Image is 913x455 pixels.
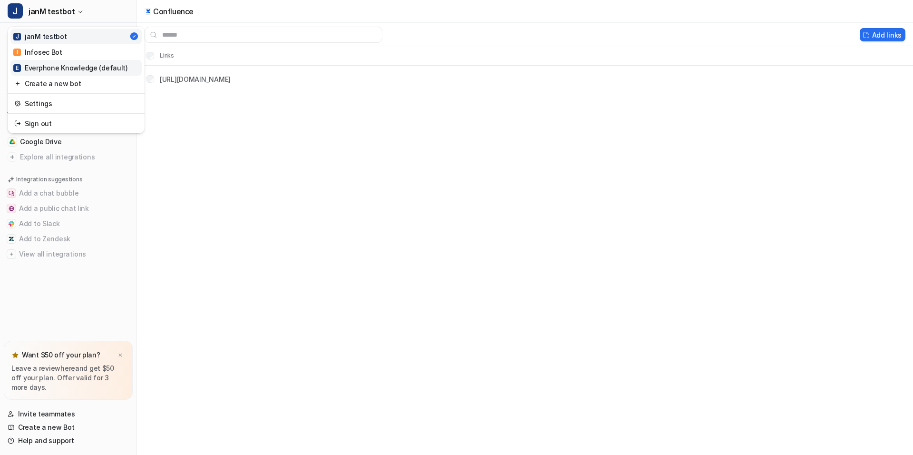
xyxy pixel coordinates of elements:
[13,31,67,41] div: janM testbot
[29,5,75,18] span: janM testbot
[13,49,21,56] span: I
[14,119,21,129] img: reset
[13,47,62,57] div: Infosec Bot
[10,76,142,91] a: Create a new bot
[10,116,142,131] a: Sign out
[8,27,145,133] div: JjanM testbot
[14,99,21,109] img: reset
[13,33,21,40] span: J
[14,79,21,89] img: reset
[8,3,23,19] span: J
[13,64,21,72] span: E
[10,96,142,111] a: Settings
[13,63,128,73] div: Everphone Knowledge (default)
